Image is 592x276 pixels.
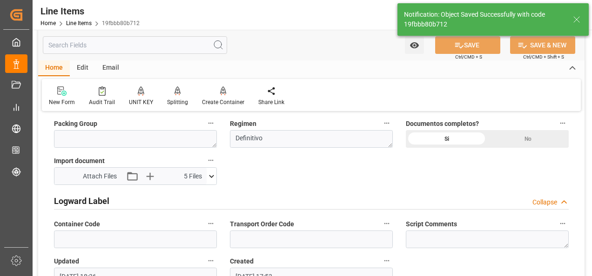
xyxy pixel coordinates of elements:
[205,255,217,267] button: Updated
[49,98,75,106] div: New Form
[406,130,487,148] div: Si
[532,197,557,207] div: Collapse
[95,60,126,76] div: Email
[405,36,424,54] button: open menu
[381,255,393,267] button: Created
[205,154,217,166] button: Import document
[66,20,92,26] a: Line Items
[54,156,105,166] span: Import document
[83,171,117,181] span: Attach Files
[70,60,95,76] div: Edit
[129,98,153,106] div: UNIT KEY
[40,20,56,26] a: Home
[54,119,97,129] span: Packing Group
[205,117,217,129] button: Packing Group
[230,256,254,266] span: Created
[381,117,393,129] button: Regimen
[43,36,227,54] input: Search Fields
[54,256,79,266] span: Updated
[557,217,569,230] button: Script Comments
[557,117,569,129] button: Documentos completos?
[167,98,188,106] div: Splitting
[258,98,284,106] div: Share Link
[435,36,500,54] button: SAVE
[40,4,140,18] div: Line Items
[406,219,457,229] span: Script Comments
[404,10,564,29] div: Notification: Object Saved Successfully with code 19fbbb80b712
[202,98,244,106] div: Create Container
[406,119,479,129] span: Documentos completos?
[38,60,70,76] div: Home
[184,171,202,181] span: 5 Files
[230,130,393,148] textarea: Definitivo
[455,53,482,60] span: Ctrl/CMD + S
[230,119,256,129] span: Regimen
[54,195,109,207] h2: Logward Label
[205,217,217,230] button: Container Code
[89,98,115,106] div: Audit Trail
[487,130,569,148] div: No
[510,36,575,54] button: SAVE & NEW
[230,219,294,229] span: Transport Order Code
[381,217,393,230] button: Transport Order Code
[54,219,100,229] span: Container Code
[523,53,564,60] span: Ctrl/CMD + Shift + S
